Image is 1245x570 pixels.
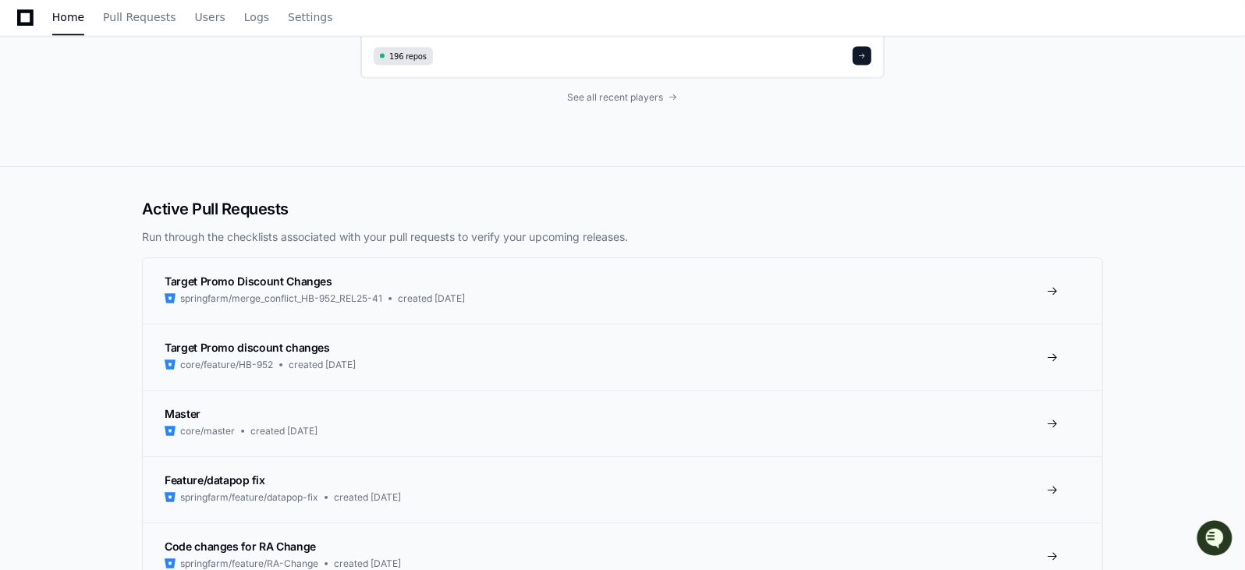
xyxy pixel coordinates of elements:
[265,121,284,140] button: Start new chat
[568,91,664,104] span: See all recent players
[165,341,330,354] span: Target Promo discount changes
[143,390,1102,456] a: Mastercore/mastercreated [DATE]
[180,491,318,504] span: springfarm/feature/datapop-fix
[250,425,317,437] span: created [DATE]
[143,456,1102,522] a: Feature/datapop fixspringfarm/feature/datapop-fixcreated [DATE]
[155,164,189,175] span: Pylon
[103,12,176,22] span: Pull Requests
[52,12,84,22] span: Home
[180,558,318,570] span: springfarm/feature/RA-Change
[16,16,47,47] img: PlayerZero
[165,540,316,553] span: Code changes for RA Change
[53,132,226,144] div: We're offline, but we'll be back soon!
[16,116,44,144] img: 1756235613930-3d25f9e4-fa56-45dd-b3ad-e072dfbd1548
[142,198,1103,220] h2: Active Pull Requests
[334,558,401,570] span: created [DATE]
[142,229,1103,245] p: Run through the checklists associated with your pull requests to verify your upcoming releases.
[180,292,382,305] span: springfarm/merge_conflict_HB-952_REL25-41
[180,359,273,371] span: core/feature/HB-952
[165,274,332,288] span: Target Promo Discount Changes
[143,324,1102,390] a: Target Promo discount changescore/feature/HB-952created [DATE]
[288,12,332,22] span: Settings
[110,163,189,175] a: Powered byPylon
[16,62,284,87] div: Welcome
[289,359,356,371] span: created [DATE]
[165,473,264,487] span: Feature/datapop fix
[165,407,200,420] span: Master
[53,116,256,132] div: Start new chat
[244,12,269,22] span: Logs
[1195,519,1237,561] iframe: Open customer support
[334,491,401,504] span: created [DATE]
[389,51,427,62] span: 196 repos
[143,258,1102,324] a: Target Promo Discount Changesspringfarm/merge_conflict_HB-952_REL25-41created [DATE]
[180,425,235,437] span: core/master
[195,12,225,22] span: Users
[398,292,465,305] span: created [DATE]
[360,91,885,104] a: See all recent players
